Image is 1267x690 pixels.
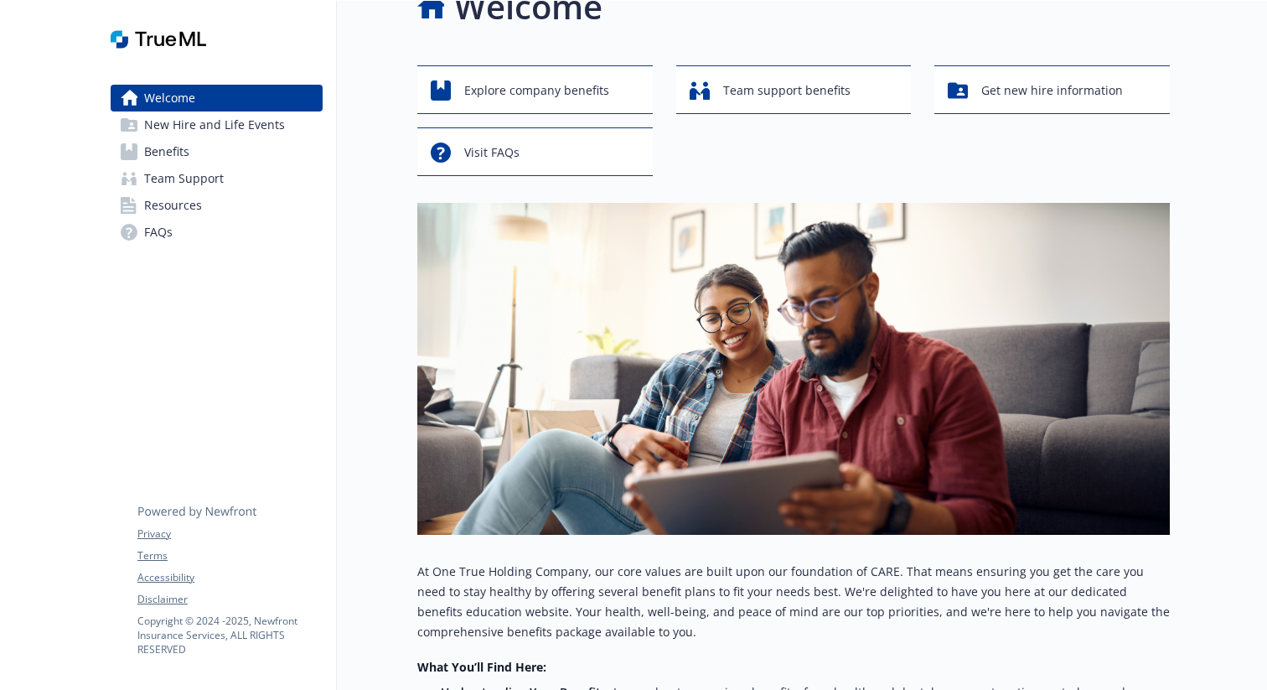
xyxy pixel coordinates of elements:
span: Team support benefits [723,75,851,106]
span: Visit FAQs [464,137,520,169]
span: Get new hire information [981,75,1123,106]
span: New Hire and Life Events [144,112,285,138]
span: Welcome [144,85,195,112]
strong: What You’ll Find Here: [417,659,546,675]
span: Explore company benefits [464,75,609,106]
a: Team Support [111,165,323,192]
img: overview page banner [417,203,1170,535]
a: Disclaimer [137,592,322,607]
a: Resources [111,192,323,219]
button: Visit FAQs [417,127,653,176]
a: Accessibility [137,570,322,585]
span: Benefits [144,138,189,165]
span: FAQs [144,219,173,246]
span: Team Support [144,165,224,192]
p: At One True Holding Company, our core values are built upon our foundation of CARE. That means en... [417,562,1170,642]
span: Resources [144,192,202,219]
a: Welcome [111,85,323,112]
a: New Hire and Life Events [111,112,323,138]
a: Benefits [111,138,323,165]
button: Explore company benefits [417,65,653,114]
a: FAQs [111,219,323,246]
a: Terms [137,548,322,563]
button: Get new hire information [934,65,1170,114]
button: Team support benefits [676,65,912,114]
p: Copyright © 2024 - 2025 , Newfront Insurance Services, ALL RIGHTS RESERVED [137,614,322,656]
a: Privacy [137,527,322,542]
